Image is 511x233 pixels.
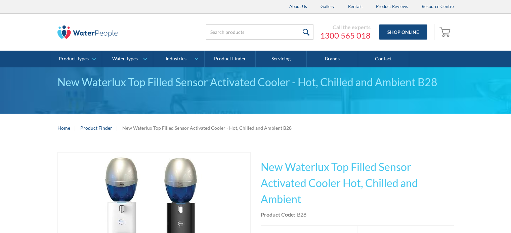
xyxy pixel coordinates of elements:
[307,51,358,67] a: Brands
[261,211,295,218] strong: Product Code:
[205,51,256,67] a: Product Finder
[112,56,138,62] div: Water Types
[297,211,306,219] div: B28
[57,124,70,131] a: Home
[116,124,119,132] div: |
[438,24,454,40] a: Open cart
[80,124,112,131] a: Product Finder
[320,31,371,41] a: 1300 565 018
[379,24,427,40] a: Shop Online
[122,124,292,131] div: New Waterlux Top Filled Sensor Activated Cooler - Hot, Chilled and Ambient B28
[102,51,153,67] a: Water Types
[320,24,371,31] div: Call the experts
[57,25,118,39] img: The Water People
[51,51,102,67] a: Product Types
[358,51,409,67] a: Contact
[74,124,77,132] div: |
[439,26,452,37] img: shopping cart
[59,56,89,62] div: Product Types
[57,74,454,90] div: New Waterlux Top Filled Sensor Activated Cooler - Hot, Chilled and Ambient B28
[166,56,186,62] div: Industries
[206,24,313,40] input: Search products
[256,51,307,67] a: Servicing
[153,51,204,67] a: Industries
[261,159,454,207] h1: New Waterlux Top Filled Sensor Activated Cooler Hot, Chilled and Ambient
